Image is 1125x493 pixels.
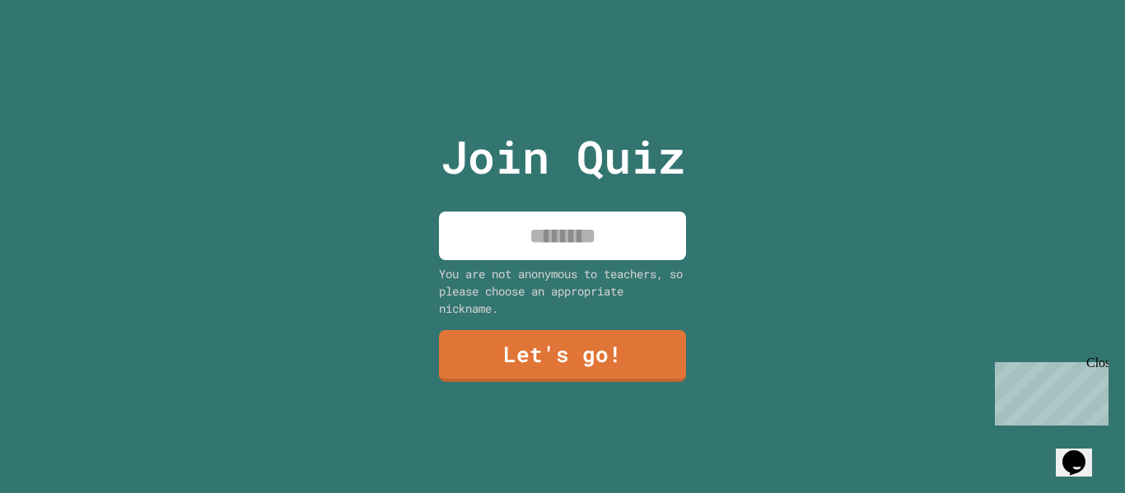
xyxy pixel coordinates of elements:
iframe: chat widget [1056,427,1109,477]
div: You are not anonymous to teachers, so please choose an appropriate nickname. [439,265,686,317]
a: Let's go! [439,330,686,382]
iframe: chat widget [988,356,1109,426]
div: Chat with us now!Close [7,7,114,105]
p: Join Quiz [441,123,685,191]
